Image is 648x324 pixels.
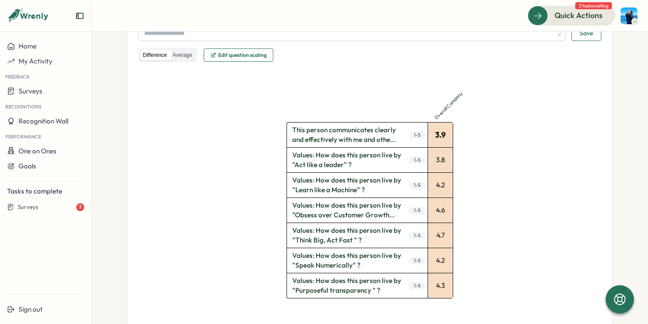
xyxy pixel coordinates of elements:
[428,223,453,248] div: 4.7
[428,148,453,172] div: 3.8
[428,198,453,223] div: 4.6
[287,173,406,197] span: Values: How does this person live by "Learn like a Machine" ?
[287,123,406,147] span: This person communicates clearly and effectively with me and othe...
[621,7,637,24] img: Henry Innis
[409,282,426,290] span: 1 - 5
[19,42,37,50] span: Home
[19,87,42,95] span: Surveys
[428,123,453,147] div: 3.9
[555,10,603,21] span: Quick Actions
[409,182,426,189] span: 1 - 5
[428,248,453,273] div: 4.2
[218,52,267,58] span: Edit question scaling
[75,11,84,20] button: Expand sidebar
[287,198,406,223] span: Values: How does this person live by "Obsess over Customer Growth...
[409,131,426,139] span: 1 - 5
[571,25,601,41] button: Save
[19,57,52,65] span: My Activity
[580,26,593,41] span: Save
[19,162,36,170] span: Goals
[287,273,406,298] span: Values: How does this person live by "Purposeful transparency " ?
[170,50,194,61] label: Average
[409,207,426,214] span: 1 - 5
[287,223,406,248] span: Values: How does this person live by "Think Big, Act Fast " ?
[409,232,426,239] span: 1 - 5
[19,147,56,155] span: One on Ones
[18,203,38,211] span: Surveys
[433,80,475,121] p: Overall Company
[528,6,615,25] button: Quick Actions
[575,2,612,9] span: 3 tasks waiting
[140,50,169,61] label: Difference
[409,156,426,164] span: 1 - 5
[409,257,426,264] span: 1 - 5
[76,203,84,211] div: 3
[19,117,68,125] span: Recognition Wall
[287,148,406,172] span: Values: How does this person live by "Act like a leader" ?
[428,173,453,197] div: 4.2
[204,48,273,62] button: Edit question scaling
[428,273,453,298] div: 4.3
[7,186,84,196] p: Tasks to complete
[19,305,43,313] span: Sign out
[287,248,406,273] span: Values: How does this person live by "Speak Numerically" ?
